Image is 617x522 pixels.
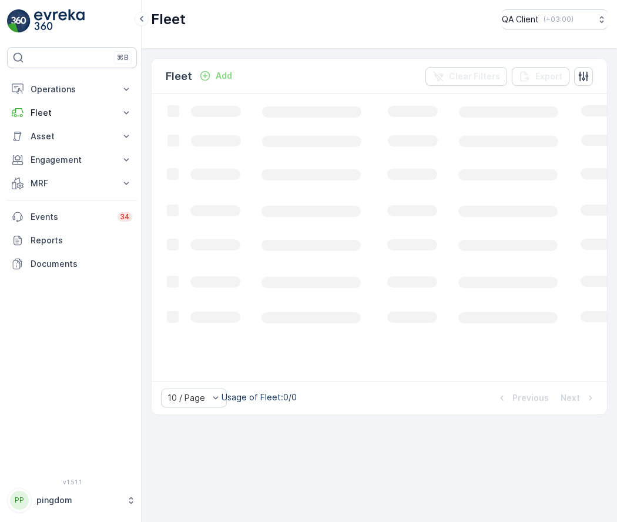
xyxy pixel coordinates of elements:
[7,478,137,486] span: v 1.51.1
[7,9,31,33] img: logo
[10,491,29,510] div: PP
[7,205,137,229] a: Events34
[512,392,549,404] p: Previous
[120,212,130,222] p: 34
[512,67,569,86] button: Export
[7,78,137,101] button: Operations
[31,130,113,142] p: Asset
[559,391,598,405] button: Next
[535,71,562,82] p: Export
[151,10,186,29] p: Fleet
[31,107,113,119] p: Fleet
[425,67,507,86] button: Clear Filters
[31,235,132,246] p: Reports
[7,488,137,513] button: PPpingdom
[7,101,137,125] button: Fleet
[36,494,120,506] p: pingdom
[31,178,113,189] p: MRF
[7,229,137,252] a: Reports
[7,172,137,195] button: MRF
[195,69,237,83] button: Add
[216,70,232,82] p: Add
[31,258,132,270] p: Documents
[31,154,113,166] p: Engagement
[7,252,137,276] a: Documents
[31,211,110,223] p: Events
[34,9,85,33] img: logo_light-DOdMpM7g.png
[495,391,550,405] button: Previous
[502,14,539,25] p: QA Client
[166,68,192,85] p: Fleet
[222,391,297,403] p: Usage of Fleet : 0/0
[31,83,113,95] p: Operations
[449,71,500,82] p: Clear Filters
[502,9,608,29] button: QA Client(+03:00)
[117,53,129,62] p: ⌘B
[561,392,580,404] p: Next
[544,15,574,24] p: ( +03:00 )
[7,148,137,172] button: Engagement
[7,125,137,148] button: Asset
